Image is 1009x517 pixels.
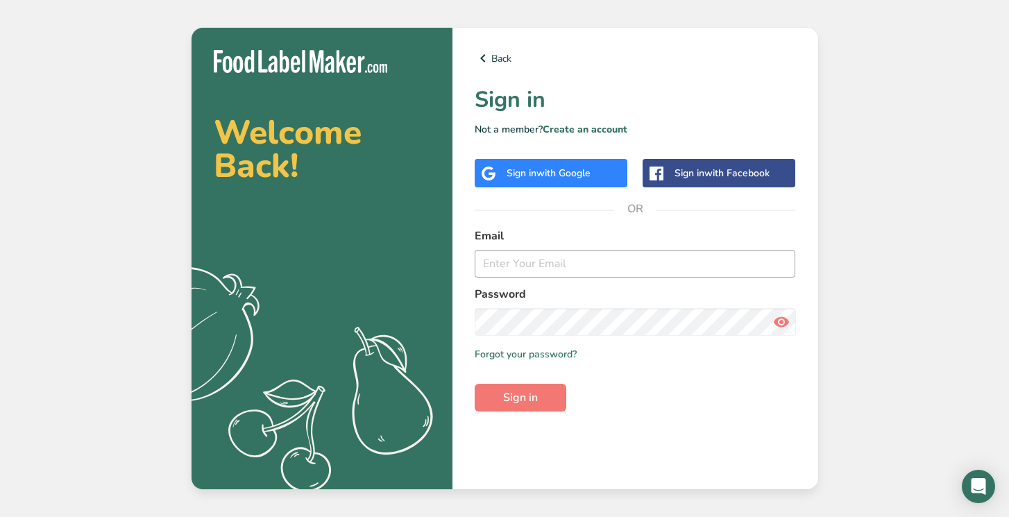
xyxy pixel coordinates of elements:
div: Sign in [507,166,591,180]
img: Food Label Maker [214,50,387,73]
a: Back [475,50,796,67]
input: Enter Your Email [475,250,796,278]
label: Email [475,228,796,244]
h2: Welcome Back! [214,116,430,183]
span: Sign in [503,389,538,406]
div: Open Intercom Messenger [962,470,995,503]
button: Sign in [475,384,566,412]
h1: Sign in [475,83,796,117]
span: OR [614,188,656,230]
span: with Facebook [704,167,770,180]
div: Sign in [675,166,770,180]
a: Create an account [543,123,627,136]
label: Password [475,286,796,303]
span: with Google [536,167,591,180]
a: Forgot your password? [475,347,577,362]
p: Not a member? [475,122,796,137]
